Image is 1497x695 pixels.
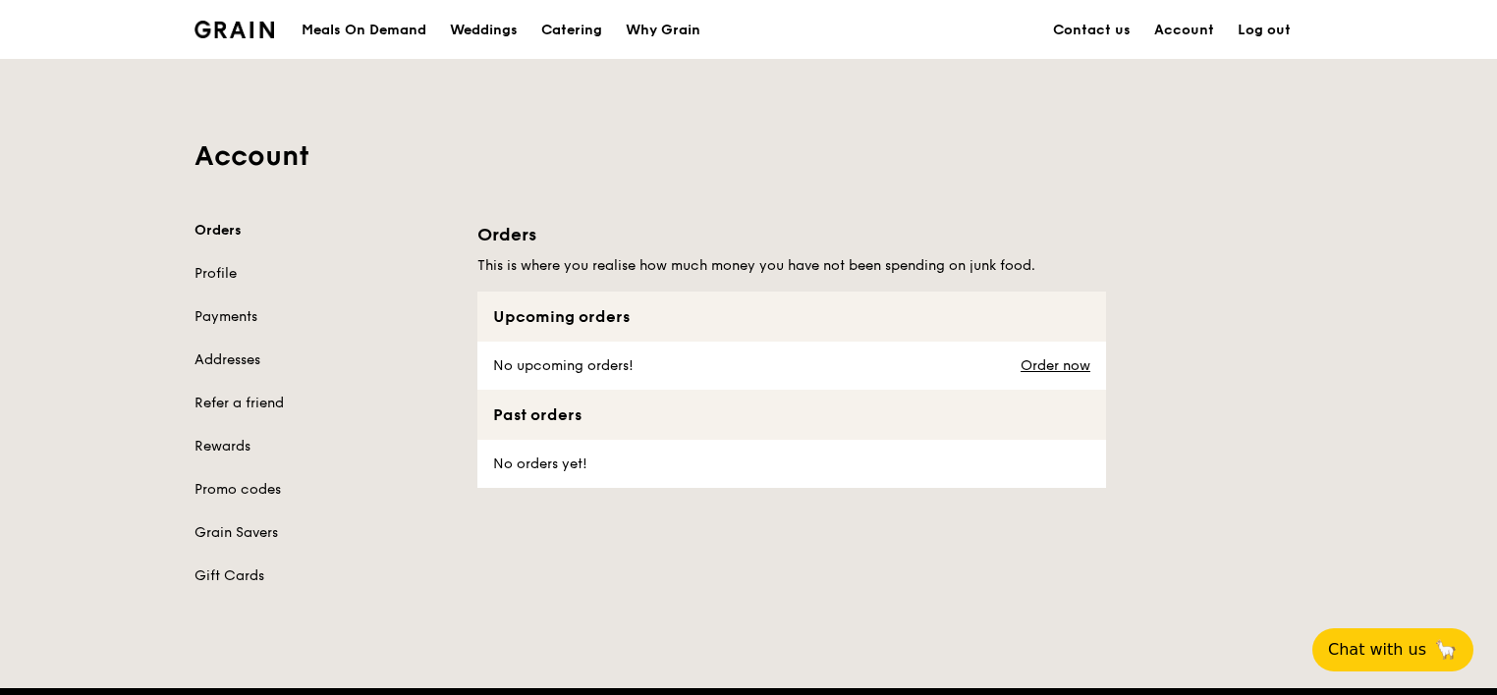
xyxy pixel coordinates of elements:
a: Log out [1226,1,1303,60]
div: No orders yet! [477,440,599,488]
div: Upcoming orders [477,292,1106,342]
button: Chat with us🦙 [1312,628,1473,671]
a: Weddings [438,1,529,60]
a: Grain Savers [194,523,454,543]
a: Rewards [194,437,454,456]
div: No upcoming orders! [477,342,645,390]
a: Orders [194,221,454,241]
h1: Orders [477,221,1106,248]
a: Payments [194,307,454,327]
span: Chat with us [1328,638,1426,662]
div: Why Grain [626,1,700,60]
div: Past orders [477,390,1106,440]
div: Catering [541,1,602,60]
a: Why Grain [614,1,712,60]
a: Refer a friend [194,394,454,413]
a: Order now [1021,358,1090,374]
a: Profile [194,264,454,284]
h5: This is where you realise how much money you have not been spending on junk food. [477,256,1106,276]
a: Contact us [1041,1,1142,60]
img: Grain [194,21,274,38]
div: Weddings [450,1,518,60]
a: Addresses [194,350,454,370]
a: Catering [529,1,614,60]
span: 🦙 [1434,638,1458,662]
h1: Account [194,138,1303,174]
div: Meals On Demand [302,1,426,60]
a: Promo codes [194,480,454,500]
a: Account [1142,1,1226,60]
a: Gift Cards [194,566,454,586]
